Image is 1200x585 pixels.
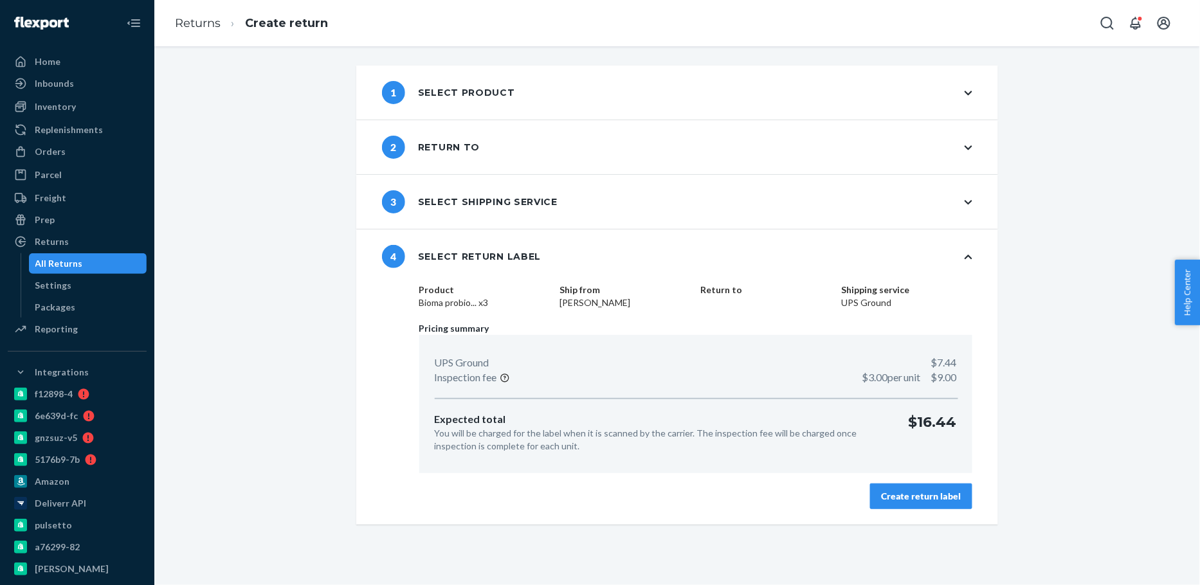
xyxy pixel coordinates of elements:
div: All Returns [35,257,83,270]
dd: [PERSON_NAME] [560,296,691,309]
div: Deliverr API [35,497,86,510]
dd: UPS Ground [842,296,972,309]
dt: Return to [701,283,832,296]
div: pulsetto [35,519,72,532]
a: Settings [29,275,147,296]
img: Flexport logo [14,17,69,30]
div: Select product [382,81,515,104]
a: Create return [245,16,328,30]
a: Reporting [8,319,147,339]
a: Packages [29,297,147,318]
button: Open Search Box [1095,10,1120,36]
a: Inventory [8,96,147,117]
a: Returns [8,231,147,252]
button: Open account menu [1151,10,1177,36]
button: Open notifications [1123,10,1149,36]
a: gnzsuz-v5 [8,428,147,448]
a: a76299-82 [8,537,147,557]
a: Returns [175,16,221,30]
p: Inspection fee [435,370,497,385]
a: f12898-4 [8,384,147,404]
div: 6e639d-fc [35,410,78,422]
div: Settings [35,279,72,292]
div: Reporting [35,323,78,336]
div: [PERSON_NAME] [35,562,109,575]
div: Home [35,55,60,68]
div: Select shipping service [382,190,558,213]
div: Integrations [35,366,89,379]
p: You will be charged for the label when it is scanned by the carrier. The inspection fee will be c... [435,427,888,453]
p: $9.00 [862,370,957,385]
div: Amazon [35,475,69,488]
div: Prep [35,213,55,226]
dd: Bioma probio... x3 [419,296,550,309]
div: Packages [35,301,76,314]
button: Create return label [870,483,972,509]
p: $7.44 [931,355,957,370]
div: Create return label [881,490,961,503]
a: Deliverr API [8,493,147,514]
div: Freight [35,192,66,204]
a: 6e639d-fc [8,406,147,426]
span: $3.00 per unit [862,371,921,383]
a: [PERSON_NAME] [8,559,147,579]
a: All Returns [29,253,147,274]
a: Prep [8,210,147,230]
dt: Ship from [560,283,691,296]
div: f12898-4 [35,388,73,401]
span: 2 [382,136,405,159]
div: Parcel [35,168,62,181]
a: pulsetto [8,515,147,535]
div: Return to [382,136,480,159]
p: Pricing summary [419,322,972,335]
dt: Shipping service [842,283,972,296]
span: 4 [382,245,405,268]
p: UPS Ground [435,355,489,370]
a: 5176b9-7b [8,449,147,470]
div: 5176b9-7b [35,453,80,466]
a: Parcel [8,165,147,185]
div: Replenishments [35,123,103,136]
div: Inventory [35,100,76,113]
p: $16.44 [909,412,957,453]
a: Home [8,51,147,72]
a: Orders [8,141,147,162]
a: Freight [8,188,147,208]
div: Returns [35,235,69,248]
a: Amazon [8,471,147,492]
button: Help Center [1175,260,1200,325]
div: Inbounds [35,77,74,90]
a: Replenishments [8,120,147,140]
span: 3 [382,190,405,213]
a: Inbounds [8,73,147,94]
div: a76299-82 [35,541,80,553]
button: Integrations [8,362,147,382]
p: Expected total [435,412,888,427]
ol: breadcrumbs [165,4,338,42]
div: gnzsuz-v5 [35,431,77,444]
div: Select return label [382,245,541,268]
dt: Product [419,283,550,296]
button: Close Navigation [121,10,147,36]
div: Orders [35,145,66,158]
span: 1 [382,81,405,104]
